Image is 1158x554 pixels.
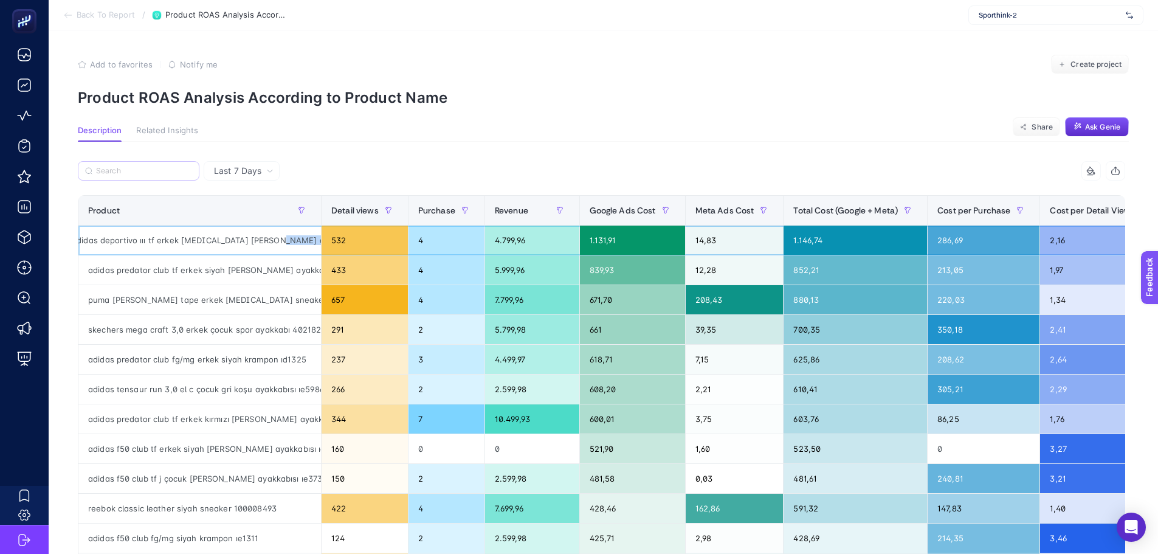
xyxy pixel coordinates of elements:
div: 14,83 [686,226,784,255]
div: 86,25 [928,404,1039,434]
div: 12,28 [686,255,784,285]
div: 4.499,97 [485,345,579,374]
div: 147,83 [928,494,1039,523]
div: 4 [408,255,484,285]
div: 240,81 [928,464,1039,493]
div: reebok classic leather siyah sneaker 100008493 [78,494,321,523]
span: Description [78,126,122,136]
div: 7,15 [686,345,784,374]
div: puma [PERSON_NAME] tape erkek [MEDICAL_DATA] sneaker 38638101 [78,285,321,314]
div: adidas predator club tf erkek kırmızı [PERSON_NAME] ayakkabısı ıd3784 [78,404,321,434]
div: 162,86 [686,494,784,523]
div: 4 [408,494,484,523]
div: 208,43 [686,285,784,314]
div: 4 [408,285,484,314]
button: Share [1013,117,1060,137]
div: 150 [322,464,408,493]
span: Meta Ads Cost [695,206,754,215]
div: 2 [408,315,484,344]
div: 657 [322,285,408,314]
div: 591,32 [784,494,927,523]
span: / [142,10,145,19]
div: 286,69 [928,226,1039,255]
div: adidas f50 club tf j çocuk [PERSON_NAME] ayakkabısı ıe3732 [78,464,321,493]
span: Google Ads Cost [590,206,656,215]
span: Add to favorites [90,60,153,69]
div: 425,71 [580,524,685,553]
span: Revenue [495,206,528,215]
div: 661 [580,315,685,344]
span: Share [1032,122,1053,132]
span: Back To Report [77,10,135,20]
button: Related Insights [136,126,198,142]
div: 2 [408,524,484,553]
span: Product ROAS Analysis According to Product Name [165,10,287,20]
div: 433 [322,255,408,285]
button: Create project [1051,55,1129,74]
div: 428,46 [580,494,685,523]
div: 1.131,91 [580,226,685,255]
span: Notify me [180,60,218,69]
p: Product ROAS Analysis According to Product Name [78,89,1129,106]
div: 1.146,74 [784,226,927,255]
div: 5.999,96 [485,255,579,285]
div: 671,70 [580,285,685,314]
div: 0 [485,434,579,463]
div: 521,90 [580,434,685,463]
div: 610,41 [784,375,927,404]
img: svg%3e [1126,9,1133,21]
div: 422 [322,494,408,523]
div: 5.799,98 [485,315,579,344]
div: 880,13 [784,285,927,314]
span: Create project [1070,60,1122,69]
div: 481,61 [784,464,927,493]
div: 291 [322,315,408,344]
div: 10.499,93 [485,404,579,434]
div: 603,76 [784,404,927,434]
div: adidas tensaur run 3,0 el c çocuk gri koşu ayakkabısı ıe5986 [78,375,321,404]
div: 625,86 [784,345,927,374]
div: 3,75 [686,404,784,434]
div: 618,71 [580,345,685,374]
div: 237 [322,345,408,374]
span: Sporthink-2 [979,10,1121,20]
div: 608,20 [580,375,685,404]
div: 0 [928,434,1039,463]
div: 4 [408,226,484,255]
div: Open Intercom Messenger [1117,513,1146,542]
div: adidas f50 club tf erkek siyah [PERSON_NAME] ayakkabısı ıe1224 [78,434,321,463]
span: Last 7 Days [214,165,261,177]
div: 600,01 [580,404,685,434]
div: 266 [322,375,408,404]
div: 839,93 [580,255,685,285]
div: 700,35 [784,315,927,344]
span: Ask Genie [1085,122,1120,132]
button: Notify me [168,60,218,69]
div: 350,18 [928,315,1039,344]
div: 7 [408,404,484,434]
div: 214,35 [928,524,1039,553]
span: Total Cost (Google + Meta) [793,206,898,215]
div: 523,50 [784,434,927,463]
div: 344 [322,404,408,434]
span: Product [88,206,120,215]
div: 0 [408,434,484,463]
button: Add to favorites [78,60,153,69]
div: 852,21 [784,255,927,285]
div: 124 [322,524,408,553]
div: 208,62 [928,345,1039,374]
div: 1,60 [686,434,784,463]
div: 481,58 [580,464,685,493]
div: skechers mega craft 3,0 erkek çocuk spor ayakkabı 402182l-brmt [78,315,321,344]
button: Ask Genie [1065,117,1129,137]
div: 160 [322,434,408,463]
div: 2 [408,464,484,493]
span: Feedback [7,4,46,13]
div: 532 [322,226,408,255]
span: Cost per Detail Views [1050,206,1135,215]
div: 7.799,96 [485,285,579,314]
div: adidas deportivo ııı tf erkek [MEDICAL_DATA] [PERSON_NAME] ayakkabısı jp5637 [78,226,321,255]
div: 2.599,98 [485,524,579,553]
div: 2.599,98 [485,375,579,404]
div: 4.799,96 [485,226,579,255]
